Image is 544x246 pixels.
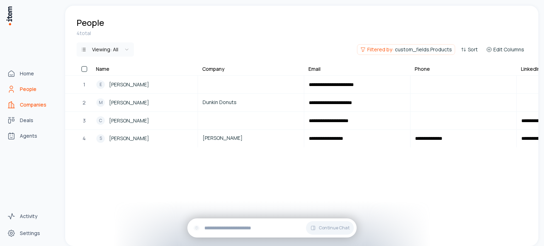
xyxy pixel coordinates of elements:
[4,129,58,143] a: Agents
[96,80,105,89] div: E
[203,98,299,106] span: Dunkin Donuts
[202,65,225,73] div: Company
[109,81,149,88] span: [PERSON_NAME]
[4,226,58,240] a: Settings
[187,218,357,238] div: Continue Chat
[415,65,430,73] div: Phone
[493,46,524,53] span: Edit Columns
[96,98,105,107] div: M
[20,132,37,139] span: Agents
[4,67,58,81] a: Home
[203,134,299,142] span: [PERSON_NAME]
[96,134,105,143] div: S
[20,101,46,108] span: Companies
[20,86,36,93] span: People
[96,65,109,73] div: Name
[483,45,527,55] button: Edit Columns
[357,44,455,55] button: Filtered by:custom_fields.Products
[83,117,86,125] span: 3
[458,45,481,55] button: Sort
[83,81,85,88] span: 1
[83,135,86,142] span: 4
[367,46,393,53] span: Filtered by:
[198,94,304,111] a: Dunkin Donuts
[109,99,149,107] span: [PERSON_NAME]
[76,30,527,37] div: 4 total
[92,94,197,111] a: M[PERSON_NAME]
[76,17,104,28] h1: People
[198,130,304,147] a: [PERSON_NAME]
[92,112,197,129] a: C[PERSON_NAME]
[4,82,58,96] a: People
[521,65,540,73] div: LinkedIn
[306,221,354,235] button: Continue Chat
[96,116,105,125] div: C
[20,117,33,124] span: Deals
[83,99,86,107] span: 2
[4,209,58,223] a: Activity
[395,46,452,53] span: custom_fields.Products
[319,225,350,231] span: Continue Chat
[20,230,40,237] span: Settings
[4,98,58,112] a: Companies
[308,65,321,73] div: Email
[6,6,13,26] img: Item Brain Logo
[109,117,149,125] span: [PERSON_NAME]
[4,113,58,127] a: Deals
[20,213,38,220] span: Activity
[468,46,478,53] span: Sort
[92,46,118,53] div: Viewing:
[109,135,149,142] span: [PERSON_NAME]
[92,76,197,93] a: E[PERSON_NAME]
[92,130,197,147] a: S[PERSON_NAME]
[20,70,34,77] span: Home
